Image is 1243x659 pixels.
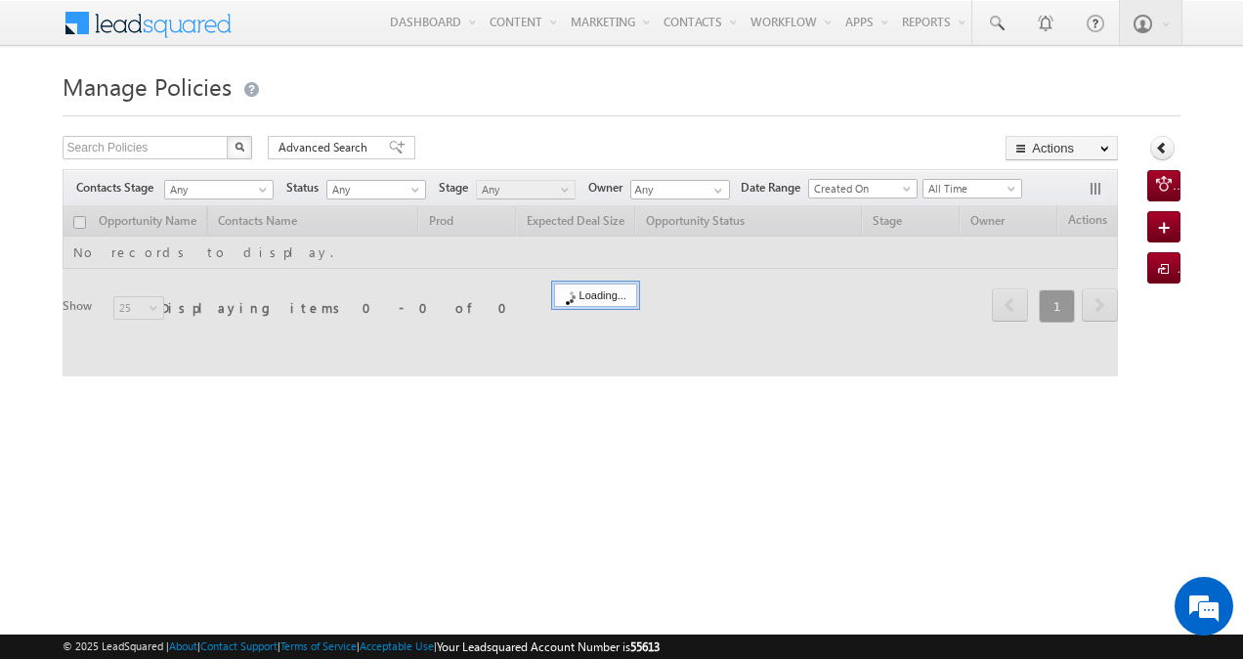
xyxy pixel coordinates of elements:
[63,70,232,102] span: Manage Policies
[76,179,161,197] span: Contacts Stage
[327,181,420,198] span: Any
[165,181,267,198] span: Any
[279,139,373,156] span: Advanced Search
[280,639,357,652] a: Terms of Service
[437,639,660,654] span: Your Leadsquared Account Number is
[923,180,1016,198] span: All Time
[588,179,630,197] span: Owner
[164,180,274,199] a: Any
[169,639,197,652] a: About
[630,639,660,654] span: 55613
[63,637,660,656] span: © 2025 LeadSquared | | | | |
[1006,136,1118,160] button: Actions
[477,181,570,198] span: Any
[922,179,1022,198] a: All Time
[704,181,728,200] a: Show All Items
[360,639,434,652] a: Acceptable Use
[809,180,911,198] span: Created On
[286,179,326,197] span: Status
[235,142,244,152] img: Search
[476,180,576,199] a: Any
[326,180,426,199] a: Any
[200,639,278,652] a: Contact Support
[741,179,808,197] span: Date Range
[554,284,637,307] div: Loading...
[439,179,476,197] span: Stage
[808,179,918,198] a: Created On
[630,180,730,199] input: Type to Search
